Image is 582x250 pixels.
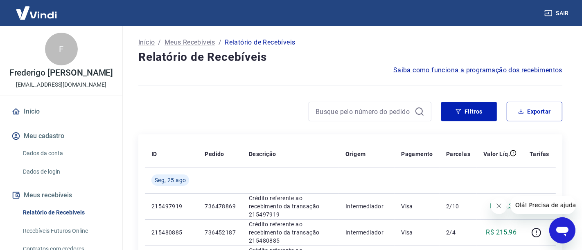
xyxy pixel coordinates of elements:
button: Exportar [507,102,562,121]
p: Intermediador [345,202,388,210]
iframe: Mensagem da empresa [510,196,575,214]
a: Relatório de Recebíveis [20,204,113,221]
a: Início [10,103,113,121]
button: Sair [543,6,572,21]
p: 215480885 [151,228,192,237]
a: Saiba como funciona a programação dos recebimentos [393,65,562,75]
h4: Relatório de Recebíveis [138,49,562,65]
iframe: Botão para abrir a janela de mensagens [549,217,575,243]
p: Pagamento [401,150,433,158]
a: Dados de login [20,163,113,180]
input: Busque pelo número do pedido [316,105,411,118]
a: Recebíveis Futuros Online [20,223,113,239]
p: / [158,38,161,47]
span: Olá! Precisa de ajuda? [5,6,69,12]
p: Visa [401,228,433,237]
p: 736478869 [205,202,236,210]
img: Vindi [10,0,63,25]
a: Início [138,38,155,47]
p: Relatório de Recebíveis [225,38,295,47]
button: Meu cadastro [10,127,113,145]
span: Seg, 25 ago [155,176,186,184]
p: 2/4 [446,228,470,237]
p: [EMAIL_ADDRESS][DOMAIN_NAME] [16,80,106,89]
p: Intermediador [345,228,388,237]
p: / [219,38,221,47]
p: Valor Líq. [483,150,510,158]
button: Meus recebíveis [10,186,113,204]
p: Parcelas [446,150,470,158]
p: Frederigo [PERSON_NAME] [9,69,113,77]
p: Tarifas [530,150,549,158]
p: R$ 215,96 [486,228,517,237]
p: 215497919 [151,202,192,210]
p: Crédito referente ao recebimento da transação 215497919 [249,194,332,219]
p: Visa [401,202,433,210]
a: Meus Recebíveis [165,38,215,47]
div: F [45,33,78,65]
p: 736452187 [205,228,236,237]
iframe: Fechar mensagem [491,198,507,214]
p: Pedido [205,150,224,158]
p: ID [151,150,157,158]
p: Origem [345,150,365,158]
p: 2/10 [446,202,470,210]
button: Filtros [441,102,497,121]
p: Descrição [249,150,276,158]
p: R$ 86,38 [490,201,517,211]
p: Crédito referente ao recebimento da transação 215480885 [249,220,332,245]
a: Dados da conta [20,145,113,162]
